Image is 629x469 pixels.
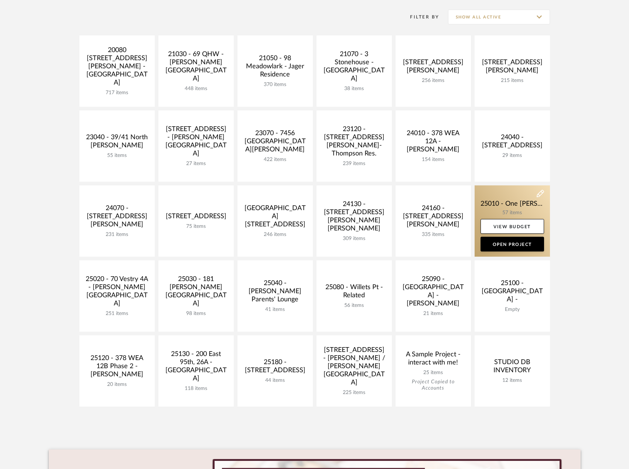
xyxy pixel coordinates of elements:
[481,237,544,251] a: Open Project
[322,50,386,86] div: 21070 - 3 Stonehouse - [GEOGRAPHIC_DATA]
[243,307,307,313] div: 41 items
[85,232,149,238] div: 231 items
[322,200,386,236] div: 24130 - [STREET_ADDRESS][PERSON_NAME][PERSON_NAME]
[481,279,544,307] div: 25100 - [GEOGRAPHIC_DATA] -
[322,236,386,242] div: 309 items
[243,204,307,232] div: [GEOGRAPHIC_DATA][STREET_ADDRESS]
[322,161,386,167] div: 239 items
[481,307,544,313] div: Empty
[85,133,149,153] div: 23040 - 39/41 North [PERSON_NAME]
[85,311,149,317] div: 251 items
[164,212,228,223] div: [STREET_ADDRESS]
[401,232,465,238] div: 335 items
[401,275,465,311] div: 25090 - [GEOGRAPHIC_DATA] - [PERSON_NAME]
[85,46,149,90] div: 20080 [STREET_ADDRESS][PERSON_NAME] - [GEOGRAPHIC_DATA]
[164,86,228,92] div: 448 items
[481,78,544,84] div: 215 items
[481,377,544,384] div: 12 items
[322,390,386,396] div: 225 items
[481,133,544,153] div: 24040 - [STREET_ADDRESS]
[243,377,307,384] div: 44 items
[85,90,149,96] div: 717 items
[243,232,307,238] div: 246 items
[481,153,544,159] div: 29 items
[243,157,307,163] div: 422 items
[401,370,465,376] div: 25 items
[243,129,307,157] div: 23070 - 7456 [GEOGRAPHIC_DATA][PERSON_NAME]
[401,78,465,84] div: 256 items
[164,223,228,230] div: 75 items
[401,157,465,163] div: 154 items
[85,204,149,232] div: 24070 - [STREET_ADDRESS][PERSON_NAME]
[164,125,228,161] div: [STREET_ADDRESS] - [PERSON_NAME][GEOGRAPHIC_DATA]
[164,275,228,311] div: 25030 - 181 [PERSON_NAME][GEOGRAPHIC_DATA]
[85,153,149,159] div: 55 items
[322,125,386,161] div: 23120 - [STREET_ADDRESS][PERSON_NAME]-Thompson Res.
[401,379,465,391] div: Project Copied to Accounts
[164,350,228,386] div: 25130 - 200 East 95th, 26A - [GEOGRAPHIC_DATA]
[401,204,465,232] div: 24160 - [STREET_ADDRESS][PERSON_NAME]
[164,311,228,317] div: 98 items
[164,386,228,392] div: 118 items
[481,358,544,377] div: STUDIO DB INVENTORY
[322,283,386,302] div: 25080 - Willets Pt - Related
[243,82,307,88] div: 370 items
[164,161,228,167] div: 27 items
[322,86,386,92] div: 38 items
[401,311,465,317] div: 21 items
[322,302,386,309] div: 56 items
[401,13,440,21] div: Filter By
[243,54,307,82] div: 21050 - 98 Meadowlark - Jager Residence
[401,129,465,157] div: 24010 - 378 WEA 12A - [PERSON_NAME]
[401,58,465,78] div: [STREET_ADDRESS][PERSON_NAME]
[85,354,149,381] div: 25120 - 378 WEA 12B Phase 2 - [PERSON_NAME]
[322,346,386,390] div: [STREET_ADDRESS] - [PERSON_NAME] / [PERSON_NAME][GEOGRAPHIC_DATA]
[481,219,544,234] a: View Budget
[401,350,465,370] div: A Sample Project - interact with me!
[164,50,228,86] div: 21030 - 69 QHW - [PERSON_NAME][GEOGRAPHIC_DATA]
[243,358,307,377] div: 25180 - [STREET_ADDRESS]
[85,275,149,311] div: 25020 - 70 Vestry 4A - [PERSON_NAME][GEOGRAPHIC_DATA]
[481,58,544,78] div: [STREET_ADDRESS][PERSON_NAME]
[85,381,149,388] div: 20 items
[243,279,307,307] div: 25040 - [PERSON_NAME] Parents' Lounge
